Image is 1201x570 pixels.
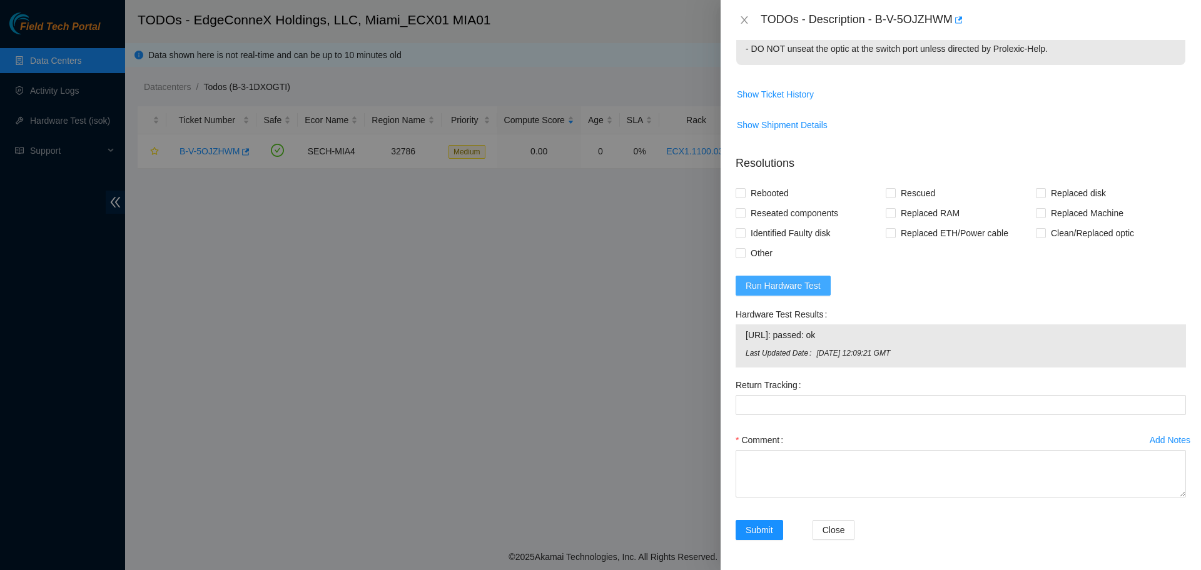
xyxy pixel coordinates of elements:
[736,375,806,395] label: Return Tracking
[736,84,814,104] button: Show Ticket History
[736,276,831,296] button: Run Hardware Test
[739,15,749,25] span: close
[1046,183,1111,203] span: Replaced disk
[736,145,1186,172] p: Resolutions
[737,118,828,132] span: Show Shipment Details
[1149,430,1191,450] button: Add Notes
[746,347,816,359] span: Last Updated Date
[896,203,965,223] span: Replaced RAM
[736,430,788,450] label: Comment
[736,520,783,540] button: Submit
[746,243,778,263] span: Other
[896,183,940,203] span: Rescued
[746,328,1176,342] span: [URL]: passed: ok
[746,523,773,537] span: Submit
[1046,203,1128,223] span: Replaced Machine
[823,523,845,537] span: Close
[1150,436,1190,444] div: Add Notes
[736,450,1186,497] textarea: Comment
[736,395,1186,415] input: Return Tracking
[816,347,1176,359] span: [DATE] 12:09:21 GMT
[746,183,794,203] span: Rebooted
[896,223,1013,243] span: Replaced ETH/Power cable
[736,304,832,324] label: Hardware Test Results
[746,203,843,223] span: Reseated components
[737,87,814,101] span: Show Ticket History
[736,14,753,26] button: Close
[813,520,855,540] button: Close
[761,10,1186,30] div: TODOs - Description - B-V-5OJZHWM
[736,115,828,135] button: Show Shipment Details
[746,223,836,243] span: Identified Faulty disk
[746,279,821,292] span: Run Hardware Test
[1046,223,1139,243] span: Clean/Replaced optic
